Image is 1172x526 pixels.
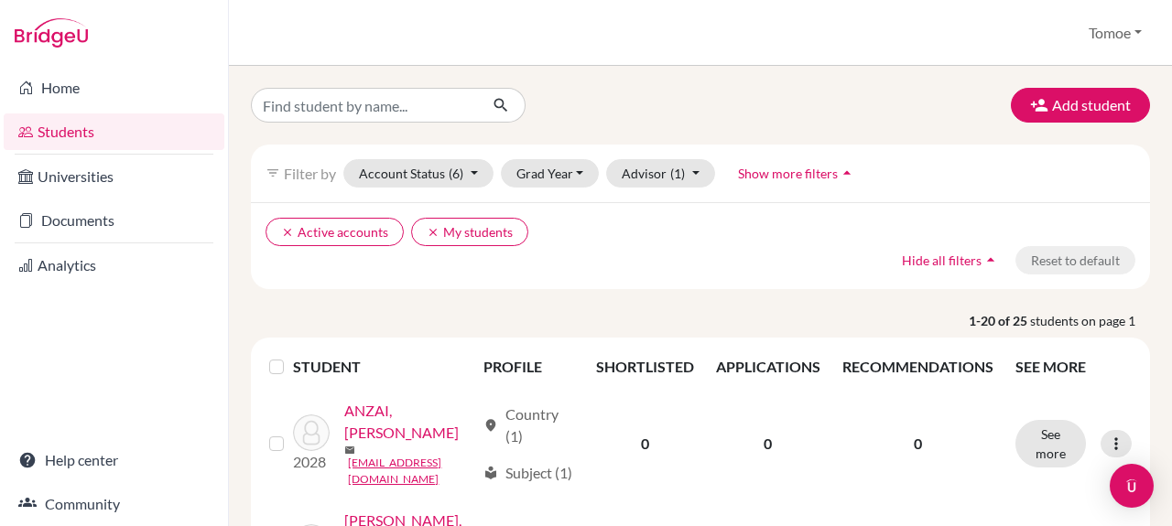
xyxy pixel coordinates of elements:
a: Students [4,113,224,150]
a: Community [4,486,224,522]
i: clear [281,226,294,239]
a: ANZAI, [PERSON_NAME] [344,400,474,444]
td: 0 [585,389,705,499]
button: Account Status(6) [343,159,494,188]
i: arrow_drop_up [838,164,856,182]
div: Country (1) [483,403,574,447]
p: 2028 [293,451,330,473]
th: APPLICATIONS [705,345,831,389]
button: Advisor(1) [606,159,715,188]
span: Hide all filters [902,252,982,268]
button: clearMy students [411,218,528,246]
a: Documents [4,202,224,239]
input: Find student by name... [251,88,478,123]
span: location_on [483,418,498,433]
th: RECOMMENDATIONS [831,345,1004,389]
button: clearActive accounts [266,218,404,246]
img: ANZAI, Chinatsu [293,414,330,451]
span: (1) [670,166,685,181]
button: See more [1015,420,1086,467]
a: Universities [4,158,224,195]
button: Reset to default [1015,246,1135,274]
span: Show more filters [738,166,838,181]
button: Add student [1011,88,1150,123]
div: Subject (1) [483,462,572,484]
th: SEE MORE [1004,345,1143,389]
a: Home [4,70,224,106]
a: Help center [4,442,224,478]
a: [EMAIL_ADDRESS][DOMAIN_NAME] [348,455,474,488]
i: filter_list [266,166,280,180]
a: Analytics [4,247,224,284]
span: students on page 1 [1030,311,1150,330]
span: mail [344,445,355,456]
div: Open Intercom Messenger [1110,464,1154,508]
span: Filter by [284,165,336,182]
span: local_library [483,466,498,480]
button: Hide all filtersarrow_drop_up [886,246,1015,274]
button: Grad Year [501,159,600,188]
button: Tomoe [1080,16,1150,50]
p: 0 [842,433,993,455]
img: Bridge-U [15,18,88,48]
i: arrow_drop_up [982,251,1000,269]
th: STUDENT [293,345,472,389]
th: SHORTLISTED [585,345,705,389]
th: PROFILE [472,345,585,389]
i: clear [427,226,439,239]
strong: 1-20 of 25 [969,311,1030,330]
button: Show more filtersarrow_drop_up [722,159,872,188]
span: (6) [449,166,463,181]
td: 0 [705,389,831,499]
